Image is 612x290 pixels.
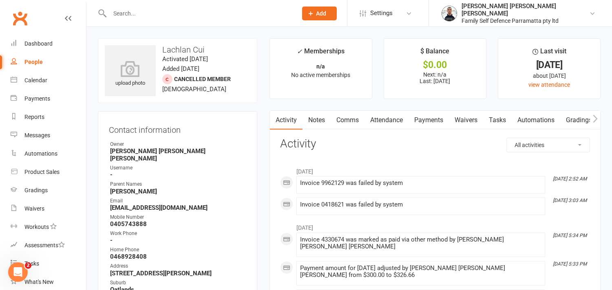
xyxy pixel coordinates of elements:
[110,279,246,287] div: Suburb
[162,55,208,63] time: Activated [DATE]
[300,236,541,250] div: Invoice 4330674 was marked as paid via other method by [PERSON_NAME] [PERSON_NAME] [PERSON_NAME]
[11,163,86,181] a: Product Sales
[316,10,327,17] span: Add
[297,46,345,61] div: Memberships
[441,5,457,22] img: thumb_image1668055740.png
[24,114,44,120] div: Reports
[24,59,43,65] div: People
[280,219,590,232] li: [DATE]
[10,8,30,29] a: Clubworx
[110,204,246,211] strong: [EMAIL_ADDRESS][DOMAIN_NAME]
[528,81,570,88] a: view attendance
[110,147,246,162] strong: [PERSON_NAME] [PERSON_NAME] [PERSON_NAME]
[162,65,199,72] time: Added [DATE]
[302,7,337,20] button: Add
[280,138,590,150] h3: Activity
[391,71,479,84] p: Next: n/a Last: [DATE]
[11,145,86,163] a: Automations
[553,176,587,182] i: [DATE] 2:52 AM
[11,181,86,200] a: Gradings
[462,2,589,17] div: [PERSON_NAME] [PERSON_NAME] [PERSON_NAME]
[11,71,86,90] a: Calendar
[449,111,483,130] a: Waivers
[105,61,156,88] div: upload photo
[110,171,246,178] strong: -
[303,111,331,130] a: Notes
[110,164,246,172] div: Username
[24,77,47,83] div: Calendar
[110,230,246,237] div: Work Phone
[174,76,231,82] span: Cancelled member
[110,270,246,277] strong: [STREET_ADDRESS][PERSON_NAME]
[297,48,302,55] i: ✓
[11,90,86,108] a: Payments
[11,108,86,126] a: Reports
[162,86,226,93] span: [DEMOGRAPHIC_DATA]
[24,205,44,212] div: Waivers
[24,224,49,230] div: Workouts
[107,8,292,19] input: Search...
[409,111,449,130] a: Payments
[110,253,246,260] strong: 0468928408
[105,45,250,54] h3: Lachlan Cui
[331,111,365,130] a: Comms
[24,95,50,102] div: Payments
[24,150,57,157] div: Automations
[110,213,246,221] div: Mobile Number
[24,132,50,138] div: Messages
[370,4,393,22] span: Settings
[24,260,39,267] div: Tasks
[8,262,28,282] iframe: Intercom live chat
[24,279,54,285] div: What's New
[11,200,86,218] a: Waivers
[109,122,246,134] h3: Contact information
[25,262,31,269] span: 2
[300,201,541,208] div: Invoice 0418621 was failed by system
[291,72,350,78] span: No active memberships
[110,246,246,254] div: Home Phone
[483,111,512,130] a: Tasks
[11,255,86,273] a: Tasks
[110,141,246,148] div: Owner
[506,61,593,69] div: [DATE]
[300,180,541,187] div: Invoice 9962129 was failed by system
[24,169,60,175] div: Product Sales
[11,126,86,145] a: Messages
[553,261,587,267] i: [DATE] 5:33 PM
[110,237,246,244] strong: -
[24,242,65,248] div: Assessments
[553,198,587,203] i: [DATE] 3:03 AM
[391,61,479,69] div: $0.00
[462,17,589,24] div: Family Self Defence Parramatta pty ltd
[421,46,450,61] div: $ Balance
[11,218,86,236] a: Workouts
[24,40,53,47] div: Dashboard
[365,111,409,130] a: Attendance
[110,188,246,195] strong: [PERSON_NAME]
[506,71,593,80] div: about [DATE]
[110,197,246,205] div: Email
[553,233,587,238] i: [DATE] 5:34 PM
[110,220,246,228] strong: 0405743888
[110,262,246,270] div: Address
[270,111,303,130] a: Activity
[532,46,566,61] div: Last visit
[316,63,325,70] strong: n/a
[11,53,86,71] a: People
[11,236,86,255] a: Assessments
[280,163,590,176] li: [DATE]
[110,180,246,188] div: Parent Names
[300,265,541,279] div: Payment amount for [DATE] adjusted by [PERSON_NAME] [PERSON_NAME] [PERSON_NAME] from $300.00 to $...
[11,35,86,53] a: Dashboard
[512,111,560,130] a: Automations
[24,187,48,193] div: Gradings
